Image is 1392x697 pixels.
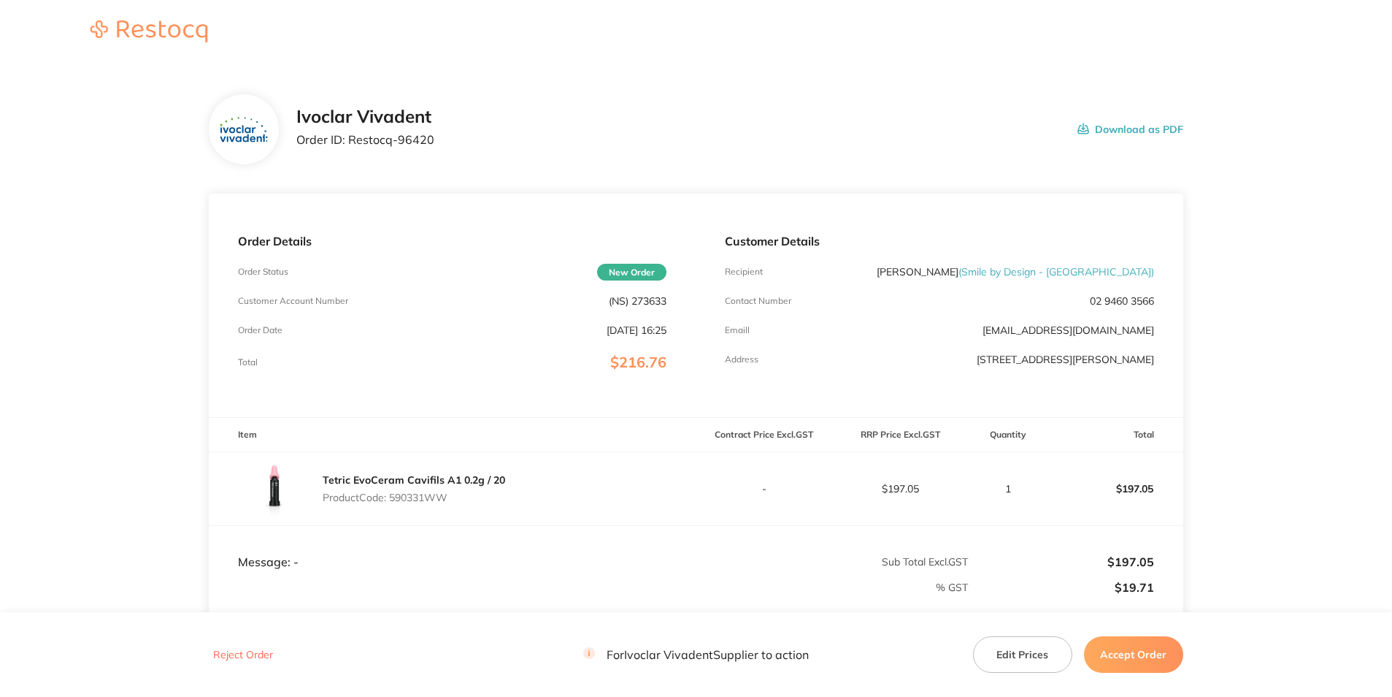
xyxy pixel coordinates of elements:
p: Order ID: Restocq- 96420 [296,133,434,146]
p: [DATE] 16:25 [607,324,666,336]
img: ZTZpajdpOQ [220,117,267,142]
th: Contract Price Excl. GST [696,418,832,452]
span: $216.76 [610,353,666,371]
th: RRP Price Excl. GST [832,418,969,452]
p: 1 [969,483,1046,495]
button: Reject Order [209,649,277,662]
p: Order Date [238,325,282,335]
p: $197.05 [833,483,968,495]
p: Order Status [238,267,288,277]
p: [PERSON_NAME] [877,266,1154,278]
span: New Order [597,264,666,281]
td: Message: - [209,525,696,569]
p: Order Details [238,235,666,248]
button: Download as PDF [1077,107,1183,152]
th: Total [1047,418,1183,452]
a: Restocq logo [76,20,222,45]
p: Address [725,354,758,365]
p: $197.05 [969,555,1154,568]
button: Accept Order [1084,636,1183,673]
p: Customer Details [725,235,1153,248]
p: % GST [209,582,968,593]
p: Total [238,357,258,367]
h2: Ivoclar Vivadent [296,107,434,127]
p: 02 9460 3566 [1090,295,1154,307]
p: $19.71 [969,581,1154,594]
p: (NS) 273633 [609,295,666,307]
p: For Ivoclar Vivadent Supplier to action [583,648,809,662]
span: ( Smile by Design - [GEOGRAPHIC_DATA] ) [958,265,1154,278]
p: [STREET_ADDRESS][PERSON_NAME] [977,354,1154,365]
p: Recipient [725,267,763,277]
th: Quantity [969,418,1047,452]
p: Customer Account Number [238,296,348,306]
a: Tetric EvoCeram Cavifils A1 0.2g / 20 [323,473,505,487]
p: Emaill [725,325,750,335]
p: - [696,483,831,495]
p: Contact Number [725,296,791,306]
th: Item [209,418,696,452]
a: [EMAIL_ADDRESS][DOMAIN_NAME] [983,324,1154,337]
img: cGc0MGlrcw [238,452,311,525]
img: Restocq logo [76,20,222,42]
button: Edit Prices [973,636,1072,673]
p: $197.05 [1047,471,1183,506]
p: Sub Total Excl. GST [696,556,968,568]
p: Product Code: 590331WW [323,492,505,503]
